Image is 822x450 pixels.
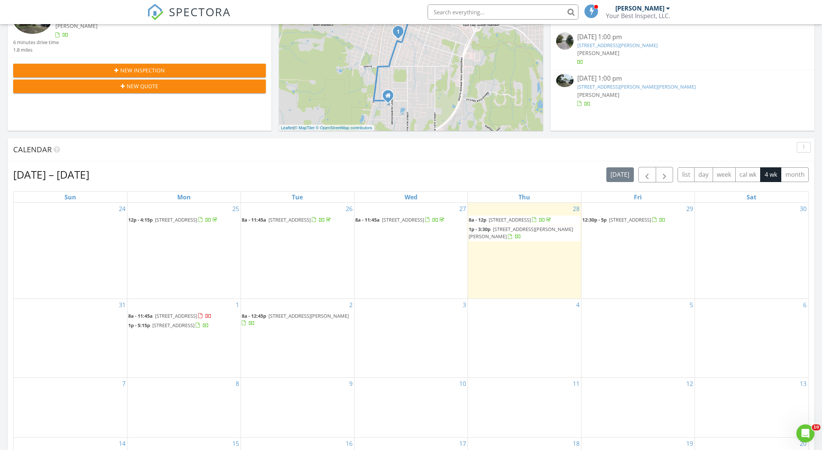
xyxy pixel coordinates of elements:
td: Go to September 2, 2025 [241,298,354,377]
td: Go to September 10, 2025 [354,377,468,438]
img: 9356637%2Fcover_photos%2F24TDbBQ2WZTg40lPbTFP%2Fsmall.jpg [556,74,574,87]
td: Go to August 29, 2025 [581,203,695,298]
a: 1p - 5:15p [STREET_ADDRESS] [128,321,240,330]
a: Go to September 3, 2025 [461,299,468,311]
div: 6 minutes drive time [13,39,59,46]
a: Go to August 24, 2025 [117,203,127,215]
span: New Inspection [120,66,165,74]
a: Go to August 30, 2025 [798,203,808,215]
a: [DATE] 1:00 pm [STREET_ADDRESS][PERSON_NAME] [PERSON_NAME] [556,32,809,66]
button: 4 wk [760,167,781,182]
a: Go to September 17, 2025 [458,438,468,450]
td: Go to September 11, 2025 [468,377,581,438]
button: list [678,167,695,182]
span: 8a - 12:45p [242,312,266,319]
input: Search everything... [428,5,578,20]
a: Go to September 10, 2025 [458,378,468,390]
a: Go to September 20, 2025 [798,438,808,450]
span: New Quote [127,82,158,90]
td: Go to August 27, 2025 [354,203,468,298]
a: © OpenStreetMap contributors [316,126,372,130]
button: Next [656,167,673,182]
a: [STREET_ADDRESS][PERSON_NAME] [577,42,658,49]
span: 8a - 11:45a [242,216,266,223]
a: Go to September 2, 2025 [348,299,354,311]
a: Go to September 11, 2025 [571,378,581,390]
a: 8a - 11:45a [STREET_ADDRESS] [128,312,212,319]
span: 12:30p - 5p [582,216,607,223]
span: [STREET_ADDRESS] [268,216,311,223]
a: 8a - 12:45p [STREET_ADDRESS][PERSON_NAME] [242,312,349,326]
a: Go to August 29, 2025 [685,203,695,215]
a: Sunday [63,192,78,202]
td: Go to August 28, 2025 [468,203,581,298]
a: 8a - 12p [STREET_ADDRESS] [469,216,580,225]
a: Go to August 28, 2025 [571,203,581,215]
a: 8a - 11:45a [STREET_ADDRESS] [128,312,240,321]
img: streetview [556,32,574,50]
img: The Best Home Inspection Software - Spectora [147,4,164,20]
a: 8a - 12:45p [STREET_ADDRESS][PERSON_NAME] [242,312,353,328]
a: © MapTiler [294,126,315,130]
span: [PERSON_NAME] [55,22,98,29]
span: [STREET_ADDRESS] [155,216,197,223]
span: [STREET_ADDRESS][PERSON_NAME][PERSON_NAME] [469,226,573,240]
a: Go to September 8, 2025 [234,378,241,390]
a: 8a - 12p [STREET_ADDRESS] [469,216,552,223]
iframe: Intercom live chat [796,424,814,442]
a: Monday [176,192,192,202]
td: Go to August 30, 2025 [695,203,808,298]
span: [STREET_ADDRESS] [489,216,531,223]
a: 1:00 pm [STREET_ADDRESS][PERSON_NAME][PERSON_NAME] [PERSON_NAME] 6 minutes drive time 1.8 miles [13,5,266,54]
a: Go to September 13, 2025 [798,378,808,390]
a: SPECTORA [147,10,231,26]
a: Go to August 25, 2025 [231,203,241,215]
td: Go to August 31, 2025 [14,298,127,377]
td: Go to September 7, 2025 [14,377,127,438]
a: 8a - 11:45a [STREET_ADDRESS] [242,216,332,223]
a: Saturday [745,192,758,202]
a: [STREET_ADDRESS][PERSON_NAME][PERSON_NAME] [577,83,696,90]
a: Tuesday [290,192,304,202]
div: 1.8 miles [13,46,59,54]
div: | [279,125,374,131]
span: 1p - 5:15p [128,322,150,329]
a: Wednesday [403,192,419,202]
td: Go to September 13, 2025 [695,377,808,438]
button: New Quote [13,80,266,93]
div: Your Best Inspect, LLC. [606,12,670,20]
span: 8a - 11:45a [128,312,153,319]
a: 12:30p - 5p [STREET_ADDRESS] [582,216,694,225]
a: 8a - 11:45a [STREET_ADDRESS] [355,216,467,225]
span: 10 [812,424,820,430]
td: Go to August 24, 2025 [14,203,127,298]
button: week [713,167,736,182]
span: Calendar [13,144,52,155]
td: Go to September 6, 2025 [695,298,808,377]
span: 8a - 11:45a [355,216,380,223]
td: Go to September 9, 2025 [241,377,354,438]
button: month [781,167,809,182]
a: 12:30p - 5p [STREET_ADDRESS] [582,216,666,223]
span: [PERSON_NAME] [577,49,620,57]
div: 1807 Cardinal Ln., McAlester OK 74501 [388,95,393,100]
span: [STREET_ADDRESS] [609,216,651,223]
button: day [694,167,713,182]
i: 1 [397,29,400,35]
a: Go to September 9, 2025 [348,378,354,390]
div: [DATE] 1:00 pm [577,74,788,83]
a: Go to September 18, 2025 [571,438,581,450]
button: New Inspection [13,64,266,77]
a: Go to September 7, 2025 [121,378,127,390]
a: Go to September 6, 2025 [802,299,808,311]
a: 12p - 4:15p [STREET_ADDRESS] [128,216,240,225]
span: [STREET_ADDRESS] [155,312,197,319]
td: Go to September 3, 2025 [354,298,468,377]
span: 1p - 3:30p [469,226,491,233]
td: Go to September 8, 2025 [127,377,241,438]
td: Go to September 4, 2025 [468,298,581,377]
a: Go to September 14, 2025 [117,438,127,450]
a: 12p - 4:15p [STREET_ADDRESS] [128,216,219,223]
a: Go to August 27, 2025 [458,203,468,215]
td: Go to August 26, 2025 [241,203,354,298]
